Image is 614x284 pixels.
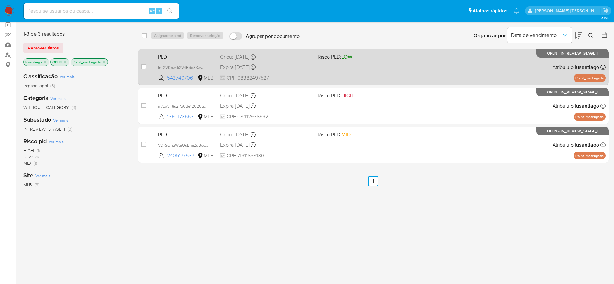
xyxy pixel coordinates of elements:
span: s [158,8,160,14]
input: Pesquise usuários ou casos... [24,7,179,15]
span: Alt [150,8,155,14]
span: 3.161.2 [601,15,611,20]
span: Atalhos rápidos [473,7,507,14]
button: search-icon [163,6,176,16]
a: Notificações [514,8,519,14]
p: lucas.santiago@mercadolivre.com [535,8,600,14]
a: Sair [602,7,609,14]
